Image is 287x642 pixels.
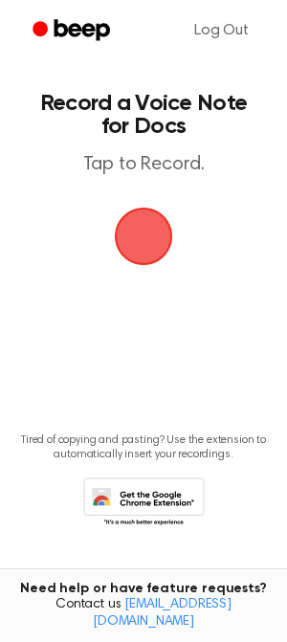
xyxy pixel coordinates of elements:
a: [EMAIL_ADDRESS][DOMAIN_NAME] [93,598,232,629]
h1: Record a Voice Note for Docs [34,92,253,138]
p: Tired of copying and pasting? Use the extension to automatically insert your recordings. [15,433,272,462]
a: Log Out [175,8,268,54]
span: Contact us [11,597,276,631]
p: Tap to Record. [34,153,253,177]
img: Beep Logo [115,208,172,265]
a: Beep [19,12,127,50]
